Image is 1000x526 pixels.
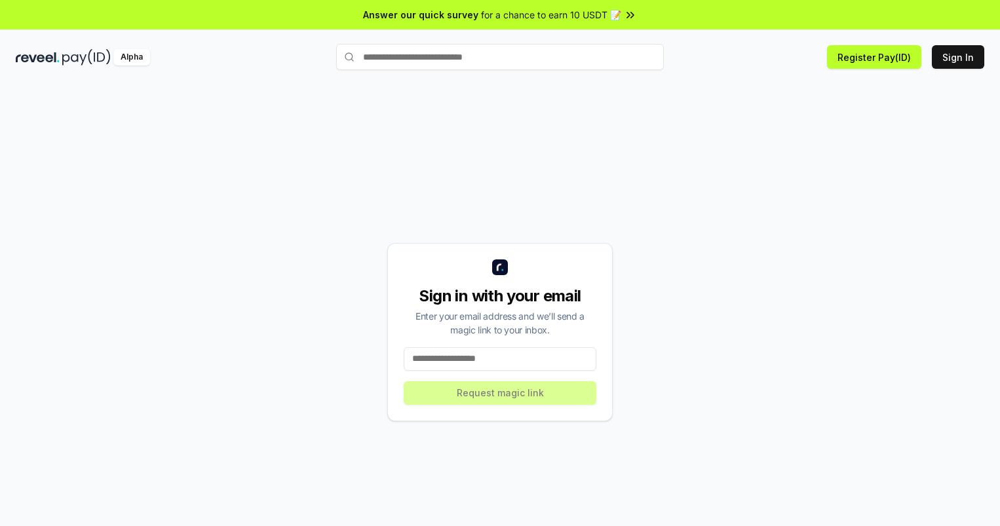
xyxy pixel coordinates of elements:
button: Register Pay(ID) [827,45,921,69]
img: reveel_dark [16,49,60,66]
button: Sign In [932,45,984,69]
div: Enter your email address and we’ll send a magic link to your inbox. [404,309,596,337]
img: logo_small [492,259,508,275]
div: Alpha [113,49,150,66]
span: for a chance to earn 10 USDT 📝 [481,8,621,22]
img: pay_id [62,49,111,66]
span: Answer our quick survey [363,8,478,22]
div: Sign in with your email [404,286,596,307]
